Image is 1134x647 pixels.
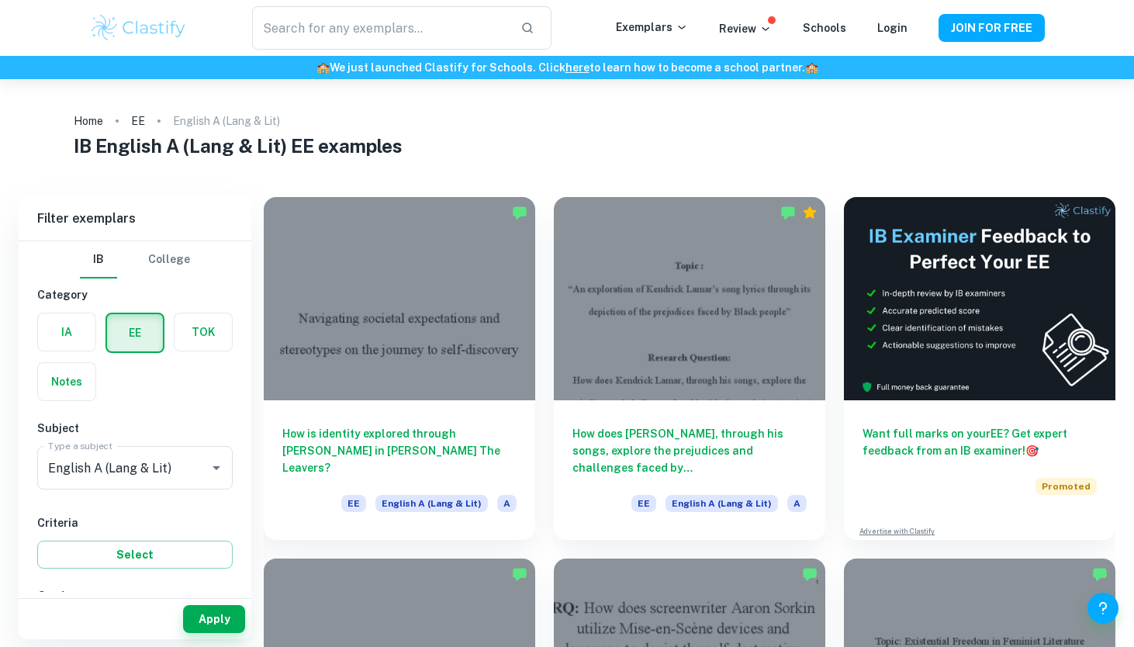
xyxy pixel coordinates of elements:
button: JOIN FOR FREE [939,14,1045,42]
input: Search for any exemplars... [252,6,508,50]
button: TOK [175,313,232,351]
button: EE [107,314,163,351]
span: EE [341,495,366,512]
h6: Subject [37,420,233,437]
button: Select [37,541,233,569]
span: 🏫 [805,61,818,74]
span: Promoted [1035,478,1097,495]
button: Notes [38,363,95,400]
a: How is identity explored through [PERSON_NAME] in [PERSON_NAME] The Leavers?EEEnglish A (Lang & L... [264,197,535,540]
span: 🎯 [1025,445,1039,457]
span: A [787,495,807,512]
img: Thumbnail [844,197,1115,400]
h6: Criteria [37,514,233,531]
div: Filter type choice [80,241,190,279]
span: 🏫 [316,61,330,74]
p: Exemplars [616,19,688,36]
span: A [497,495,517,512]
a: Home [74,110,103,132]
p: English A (Lang & Lit) [173,112,280,130]
button: IB [80,241,117,279]
span: English A (Lang & Lit) [666,495,778,512]
h6: How does [PERSON_NAME], through his songs, explore the prejudices and challenges faced by [DEMOGR... [572,425,807,476]
a: How does [PERSON_NAME], through his songs, explore the prejudices and challenges faced by [DEMOGR... [554,197,825,540]
span: EE [631,495,656,512]
label: Type a subject [48,439,112,452]
div: Premium [802,205,818,220]
h6: Filter exemplars [19,197,251,240]
h6: We just launched Clastify for Schools. Click to learn how to become a school partner. [3,59,1131,76]
a: here [565,61,589,74]
a: EE [131,110,145,132]
button: Open [206,457,227,479]
a: Login [877,22,908,34]
img: Marked [512,566,527,582]
h6: How is identity explored through [PERSON_NAME] in [PERSON_NAME] The Leavers? [282,425,517,476]
span: English A (Lang & Lit) [375,495,488,512]
button: Help and Feedback [1087,593,1118,624]
h1: IB English A (Lang & Lit) EE examples [74,132,1061,160]
a: Advertise with Clastify [859,526,935,537]
h6: Category [37,286,233,303]
img: Clastify logo [89,12,188,43]
button: Apply [183,605,245,633]
a: Schools [803,22,846,34]
img: Marked [780,205,796,220]
p: Review [719,20,772,37]
button: IA [38,313,95,351]
img: Marked [1092,566,1108,582]
h6: Want full marks on your EE ? Get expert feedback from an IB examiner! [863,425,1097,459]
h6: Grade [37,587,233,604]
img: Marked [802,566,818,582]
button: College [148,241,190,279]
img: Marked [512,205,527,220]
a: Want full marks on yourEE? Get expert feedback from an IB examiner!PromotedAdvertise with Clastify [844,197,1115,540]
